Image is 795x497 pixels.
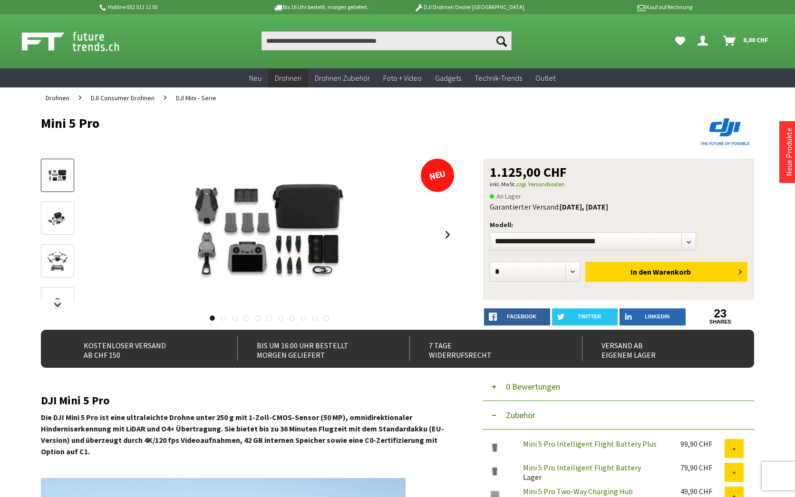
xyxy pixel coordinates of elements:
[475,73,522,83] span: Technik-Trends
[620,308,686,325] a: LinkedIn
[483,373,754,401] button: 0 Bewertungen
[680,439,725,449] div: 99,90 CHF
[483,463,507,478] img: Mini 5 Pro Intelligent Flight Battery
[249,73,262,83] span: Neu
[507,314,536,319] span: facebook
[468,68,529,88] a: Technik-Trends
[670,31,690,50] a: Meine Favoriten
[578,314,601,319] span: twitter
[490,179,747,190] p: inkl. MwSt.
[262,31,512,50] input: Produkt, Marke, Kategorie, EAN, Artikelnummer…
[523,487,633,496] a: Mini 5 Pro Two-Way Charging Hub
[630,267,651,277] span: In den
[645,314,669,319] span: LinkedIn
[515,463,673,482] div: Lager
[242,68,268,88] a: Neu
[688,308,754,319] a: 23
[552,308,618,325] a: twitter
[41,87,74,108] a: Drohnen
[155,159,383,311] img: Mini 5 Pro
[98,1,246,13] p: Hotline 032 511 11 03
[490,219,747,230] p: Modell:
[523,439,657,449] a: Mini 5 Pro Intelligent Flight Battery Plus
[308,68,377,88] a: Drohnen Zubehör
[22,29,140,53] img: Shop Futuretrends - zur Startseite wechseln
[743,32,768,48] span: 0,00 CHF
[492,31,512,50] button: Suchen
[86,87,159,108] a: DJI Consumer Drohnen
[694,31,716,50] a: Dein Konto
[435,73,461,83] span: Gadgets
[44,167,71,185] img: Vorschau: Mini 5 Pro
[246,1,395,13] p: Bis 16 Uhr bestellt, morgen geliefert.
[529,68,562,88] a: Outlet
[91,94,155,102] span: DJI Consumer Drohnen
[490,202,747,211] div: Garantierter Versand:
[46,94,69,102] span: Drohnen
[41,394,455,407] h2: DJI Mini 5 Pro
[268,68,308,88] a: Drohnen
[490,165,567,179] span: 1.125,00 CHF
[719,31,773,50] a: Warenkorb
[428,68,468,88] a: Gadgets
[697,116,754,147] img: DJI
[582,337,734,361] div: Versand ab eigenem Lager
[784,128,794,176] a: Neue Produkte
[483,439,507,455] img: Mini 5 Pro Intelligent Flight Battery Plus
[275,73,301,83] span: Drohnen
[41,412,444,456] strong: Die DJI Mini 5 Pro ist eine ultraleichte Drohne unter 250 g mit 1-Zoll-CMOS-Sensor (50 MP), omnid...
[653,267,691,277] span: Warenkorb
[237,337,389,361] div: Bis um 16:00 Uhr bestellt Morgen geliefert
[383,73,422,83] span: Foto + Video
[523,463,641,472] a: Mini 5 Pro Intelligent Flight Battery
[395,1,543,13] p: DJI Drohnen Dealer [GEOGRAPHIC_DATA]
[484,308,550,325] a: facebook
[315,73,370,83] span: Drohnen Zubehör
[516,181,564,188] a: zzgl. Versandkosten
[535,73,555,83] span: Outlet
[560,202,608,211] b: [DATE], [DATE]
[65,337,216,361] div: Kostenloser Versand ab CHF 150
[483,401,754,430] button: Zubehör
[171,87,221,108] a: DJI Mini - Serie
[585,262,747,282] button: In den Warenkorb
[176,94,216,102] span: DJI Mini - Serie
[490,191,521,202] span: An Lager
[543,1,692,13] p: Kauf auf Rechnung
[409,337,561,361] div: 7 Tage Widerrufsrecht
[680,487,725,496] div: 49,90 CHF
[680,463,725,472] div: 79,90 CHF
[377,68,428,88] a: Foto + Video
[688,319,754,325] a: shares
[41,116,611,130] h1: Mini 5 Pro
